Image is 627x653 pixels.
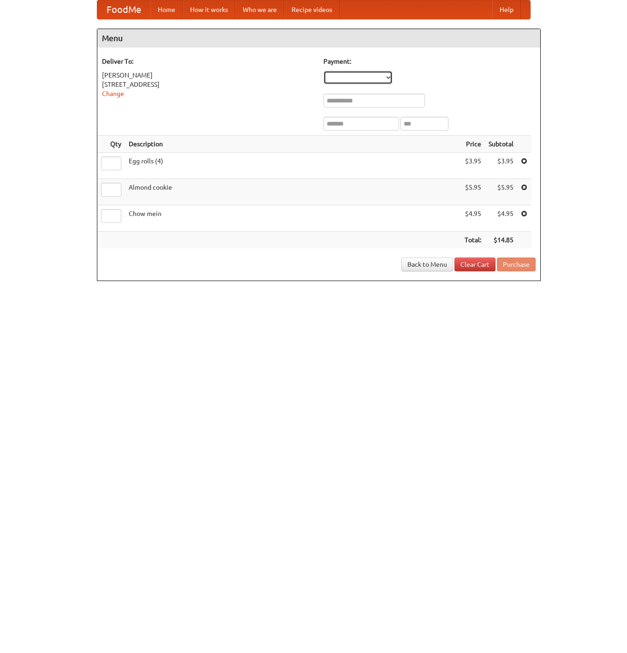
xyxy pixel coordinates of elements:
a: How it works [183,0,235,19]
a: Recipe videos [284,0,340,19]
div: [STREET_ADDRESS] [102,80,314,89]
button: Purchase [497,258,536,271]
th: Qty [97,136,125,153]
a: Help [492,0,521,19]
td: $5.95 [461,179,485,205]
a: Who we are [235,0,284,19]
td: Egg rolls (4) [125,153,461,179]
h5: Deliver To: [102,57,314,66]
a: Clear Cart [454,258,496,271]
a: Home [150,0,183,19]
th: Total: [461,232,485,249]
a: FoodMe [97,0,150,19]
h5: Payment: [323,57,536,66]
div: [PERSON_NAME] [102,71,314,80]
th: Subtotal [485,136,517,153]
td: $3.95 [461,153,485,179]
h4: Menu [97,29,540,48]
a: Change [102,90,124,97]
td: $3.95 [485,153,517,179]
th: $14.85 [485,232,517,249]
td: Chow mein [125,205,461,232]
th: Price [461,136,485,153]
td: $4.95 [485,205,517,232]
td: $4.95 [461,205,485,232]
td: Almond cookie [125,179,461,205]
th: Description [125,136,461,153]
td: $5.95 [485,179,517,205]
a: Back to Menu [401,258,453,271]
